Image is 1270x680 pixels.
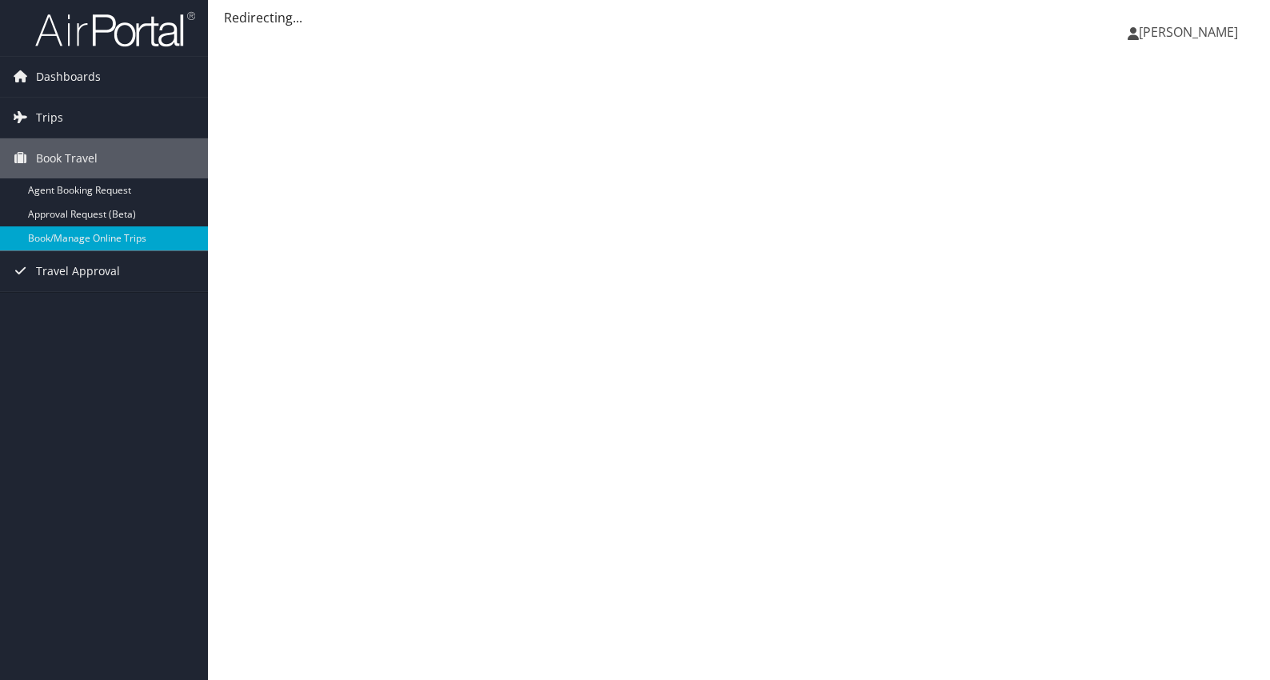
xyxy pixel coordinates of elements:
[1128,8,1254,56] a: [PERSON_NAME]
[1139,23,1238,41] span: [PERSON_NAME]
[36,251,120,291] span: Travel Approval
[35,10,195,48] img: airportal-logo.png
[36,98,63,138] span: Trips
[224,8,1254,27] div: Redirecting...
[36,138,98,178] span: Book Travel
[36,57,101,97] span: Dashboards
